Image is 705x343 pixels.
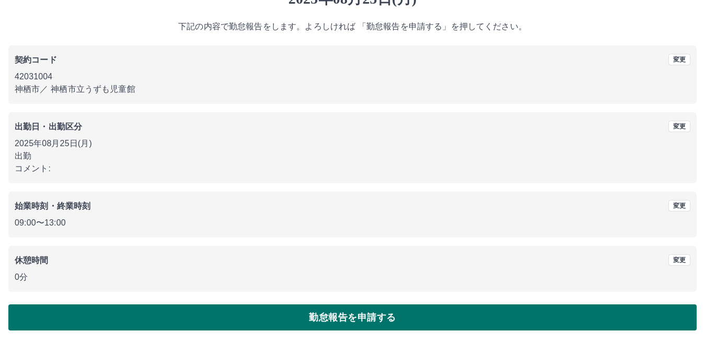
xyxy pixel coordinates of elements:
[15,137,690,150] p: 2025年08月25日(月)
[15,256,49,265] b: 休憩時間
[15,271,690,283] p: 0分
[668,200,690,211] button: 変更
[15,150,690,162] p: 出勤
[8,304,697,330] button: 勤怠報告を申請する
[15,55,57,64] b: 契約コード
[15,202,90,210] b: 始業時刻・終業時刻
[15,162,690,175] p: コメント:
[15,217,690,229] p: 09:00 〜 13:00
[668,254,690,266] button: 変更
[15,70,690,83] p: 42031004
[15,122,82,131] b: 出勤日・出勤区分
[8,20,697,33] p: 下記の内容で勤怠報告をします。よろしければ 「勤怠報告を申請する」を押してください。
[15,83,690,96] p: 神栖市 ／ 神栖市立うずも児童館
[668,121,690,132] button: 変更
[668,54,690,65] button: 変更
